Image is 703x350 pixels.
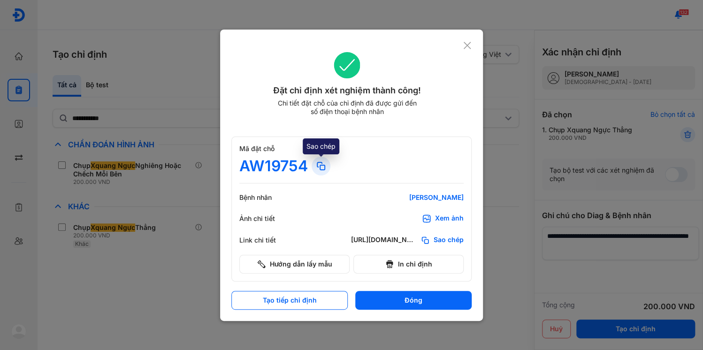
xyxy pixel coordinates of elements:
[231,84,463,97] div: Đặt chỉ định xét nghiệm thành công!
[435,214,464,223] div: Xem ảnh
[273,99,420,116] div: Chi tiết đặt chỗ của chỉ định đã được gửi đến số điện thoại bệnh nhân
[239,193,296,202] div: Bệnh nhân
[353,255,464,274] button: In chỉ định
[239,255,350,274] button: Hướng dẫn lấy mẫu
[434,236,464,245] span: Sao chép
[239,236,296,244] div: Link chi tiết
[351,236,417,245] div: [URL][DOMAIN_NAME]
[239,157,308,175] div: AW19754
[355,291,472,310] button: Đóng
[239,145,464,153] div: Mã đặt chỗ
[351,193,464,202] div: [PERSON_NAME]
[239,214,296,223] div: Ảnh chi tiết
[231,291,348,310] button: Tạo tiếp chỉ định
